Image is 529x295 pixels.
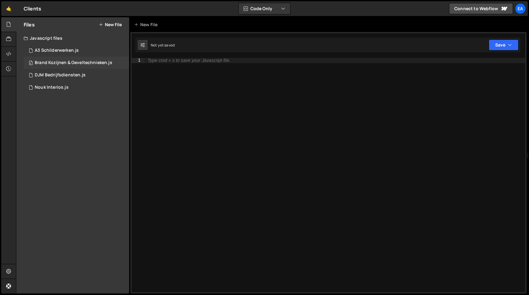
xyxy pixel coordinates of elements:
span: 0 [29,61,33,66]
a: Connect to Webflow [449,3,513,14]
div: 1 [132,58,145,63]
div: New File [134,22,160,28]
div: Not yet saved [151,42,175,48]
a: Ea [515,3,526,14]
div: Javascript files [16,32,129,44]
div: A3 Schilderwerken.js [35,48,79,53]
div: DJM Bedrijfsdiensten.js [35,72,86,78]
div: 15606/43253.js [24,44,129,57]
button: Code Only [239,3,290,14]
div: Brand Kozijnen & Geveltechnieken.js [35,60,112,66]
div: 15606/44648.js [24,57,129,69]
div: 15606/41349.js [24,69,129,81]
div: Nouk Interios.js [35,85,69,90]
div: Type cmd + s to save your Javascript file. [148,58,230,63]
button: New File [99,22,122,27]
div: 15606/42546.js [24,81,129,94]
h2: Files [24,21,35,28]
div: Clients [24,5,41,12]
a: 🤙 [1,1,16,16]
button: Save [489,39,519,51]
